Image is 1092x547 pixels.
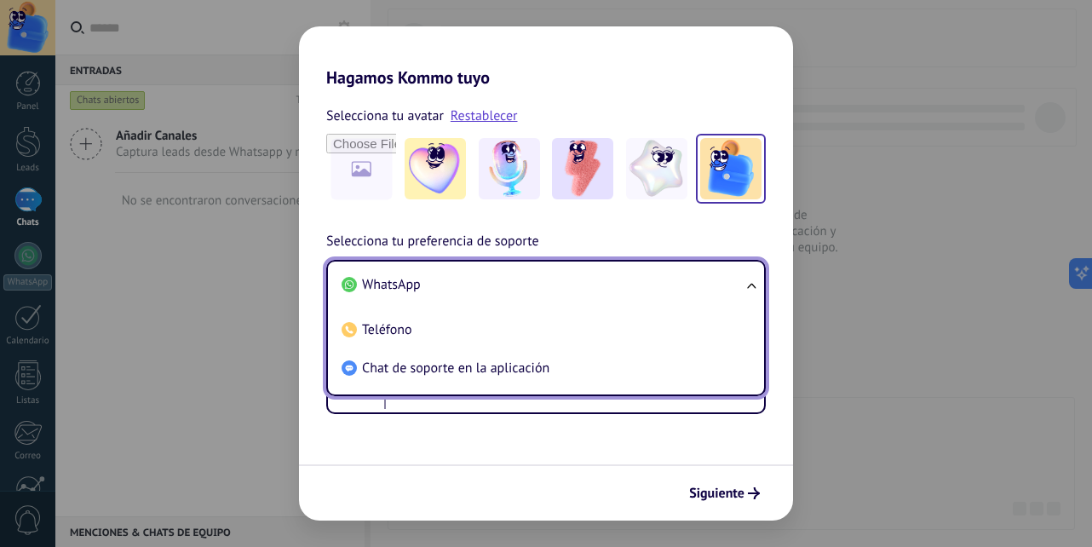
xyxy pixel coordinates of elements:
img: -1.jpeg [405,138,466,199]
a: Restablecer [451,107,518,124]
img: -3.jpeg [552,138,613,199]
img: -4.jpeg [626,138,687,199]
img: -5.jpeg [700,138,762,199]
h2: Hagamos Kommo tuyo [299,26,793,88]
span: Selecciona tu avatar [326,105,444,127]
span: Teléfono [362,321,412,338]
button: Siguiente [681,479,767,508]
span: Chat de soporte en la aplicación [362,360,549,377]
img: -2.jpeg [479,138,540,199]
span: WhatsApp [362,276,421,293]
span: Selecciona tu preferencia de soporte [326,231,539,253]
span: Siguiente [689,487,744,499]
